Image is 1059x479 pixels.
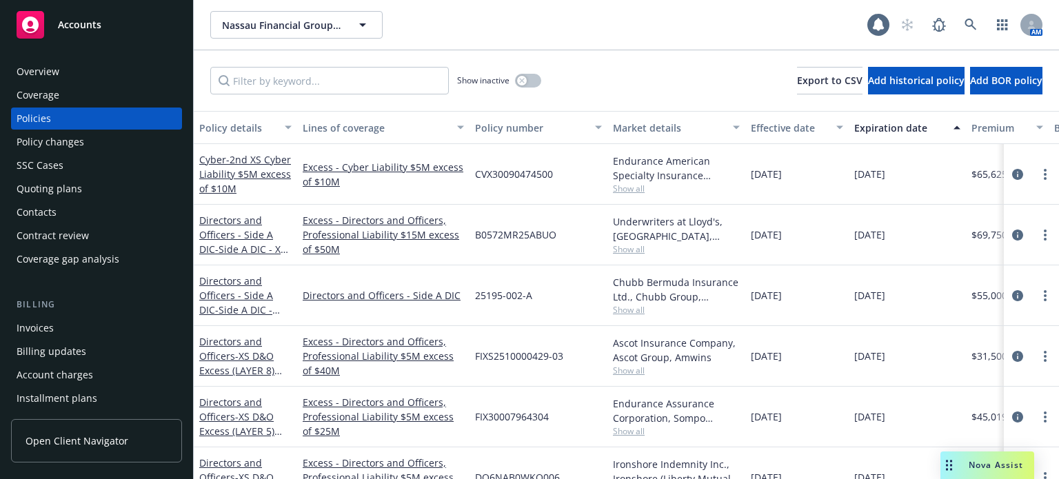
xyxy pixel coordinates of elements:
[199,335,274,391] a: Directors and Officers
[199,349,282,391] span: - XS D&O Excess (LAYER 8) $5m xs $40m
[199,410,282,452] span: - XS D&O Excess (LAYER 5) $5m xs $25m
[11,131,182,153] a: Policy changes
[940,451,1034,479] button: Nova Assist
[11,387,182,409] a: Installment plans
[613,154,740,183] div: Endurance American Specialty Insurance Company, Sompo International, Amwins
[17,248,119,270] div: Coverage gap analysis
[745,111,849,144] button: Effective date
[854,349,885,363] span: [DATE]
[210,67,449,94] input: Filter by keyword...
[751,349,782,363] span: [DATE]
[297,111,470,144] button: Lines of coverage
[199,274,285,360] a: Directors and Officers - Side A DIC
[971,121,1028,135] div: Premium
[989,11,1016,39] a: Switch app
[457,74,510,86] span: Show inactive
[17,61,59,83] div: Overview
[613,365,740,376] span: Show all
[940,451,958,479] div: Drag to move
[17,84,59,106] div: Coverage
[17,131,84,153] div: Policy changes
[11,84,182,106] a: Coverage
[17,387,97,409] div: Installment plans
[613,183,740,194] span: Show all
[199,396,274,452] a: Directors and Officers
[210,11,383,39] button: Nassau Financial Group, L.P.
[1037,348,1053,365] a: more
[607,111,745,144] button: Market details
[751,409,782,424] span: [DATE]
[613,336,740,365] div: Ascot Insurance Company, Ascot Group, Amwins
[971,409,1021,424] span: $45,019.00
[613,214,740,243] div: Underwriters at Lloyd's, [GEOGRAPHIC_DATA], Lloyd's of [GEOGRAPHIC_DATA], Tysers Insurance Broker...
[971,288,1021,303] span: $55,000.00
[797,74,863,87] span: Export to CSV
[11,178,182,200] a: Quoting plans
[303,395,464,438] a: Excess - Directors and Officers, Professional Liability $5M excess of $25M
[17,317,54,339] div: Invoices
[17,225,89,247] div: Contract review
[11,225,182,247] a: Contract review
[894,11,921,39] a: Start snowing
[1037,227,1053,243] a: more
[303,288,464,303] a: Directors and Officers - Side A DIC
[966,111,1049,144] button: Premium
[58,19,101,30] span: Accounts
[303,160,464,189] a: Excess - Cyber Liability $5M excess of $10M
[11,298,182,312] div: Billing
[199,303,285,360] span: - Side A DIC - Side A D&O Excess (Layer 10) $10M xs $50M
[1009,166,1026,183] a: circleInformation
[849,111,966,144] button: Expiration date
[475,121,587,135] div: Policy number
[971,349,1021,363] span: $31,500.00
[1037,166,1053,183] a: more
[199,153,291,195] span: - 2nd XS Cyber Liability $5M excess of $10M
[854,227,885,242] span: [DATE]
[751,167,782,181] span: [DATE]
[11,108,182,130] a: Policies
[11,364,182,386] a: Account charges
[475,409,549,424] span: FIX30007964304
[11,340,182,363] a: Billing updates
[1009,348,1026,365] a: circleInformation
[854,167,885,181] span: [DATE]
[751,227,782,242] span: [DATE]
[17,364,93,386] div: Account charges
[199,214,286,285] a: Directors and Officers - Side A DIC
[303,121,449,135] div: Lines of coverage
[475,227,556,242] span: B0572MR25ABUO
[303,213,464,256] a: Excess - Directors and Officers, Professional Liability $15M excess of $50M
[613,275,740,304] div: Chubb Bermuda Insurance Ltd., Chubb Group, Amwins
[17,201,57,223] div: Contacts
[17,178,82,200] div: Quoting plans
[17,340,86,363] div: Billing updates
[11,201,182,223] a: Contacts
[1009,287,1026,304] a: circleInformation
[957,11,985,39] a: Search
[1037,287,1053,304] a: more
[970,67,1042,94] button: Add BOR policy
[854,409,885,424] span: [DATE]
[475,288,532,303] span: 25195-002-A
[1009,227,1026,243] a: circleInformation
[969,459,1023,471] span: Nova Assist
[11,61,182,83] a: Overview
[613,121,725,135] div: Market details
[17,108,51,130] div: Policies
[26,434,128,448] span: Open Client Navigator
[199,243,288,285] span: - Side A DIC - XS Side A (Layer 11) $15M xs $60M
[194,111,297,144] button: Policy details
[613,396,740,425] div: Endurance Assurance Corporation, Sompo International, Amwins
[971,167,1021,181] span: $65,625.00
[613,304,740,316] span: Show all
[199,153,291,195] a: Cyber
[470,111,607,144] button: Policy number
[854,121,945,135] div: Expiration date
[854,288,885,303] span: [DATE]
[11,6,182,44] a: Accounts
[475,349,563,363] span: FIXS2510000429-03
[751,121,828,135] div: Effective date
[199,121,276,135] div: Policy details
[868,74,965,87] span: Add historical policy
[971,227,1021,242] span: $69,750.00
